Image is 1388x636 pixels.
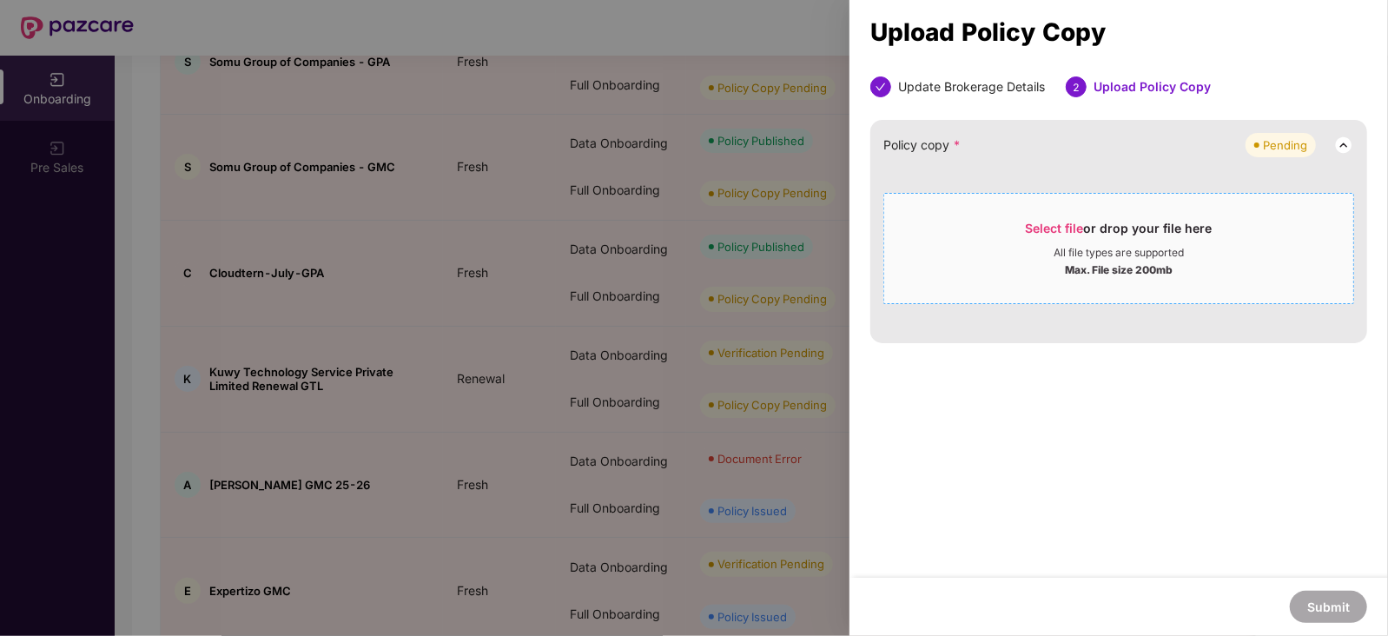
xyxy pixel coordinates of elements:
div: or drop your file here [1026,220,1213,246]
button: Submit [1290,591,1367,623]
img: svg+xml;base64,PHN2ZyB3aWR0aD0iMjQiIGhlaWdodD0iMjQiIHZpZXdCb3g9IjAgMCAyNCAyNCIgZmlsbD0ibm9uZSIgeG... [1333,135,1354,156]
span: 2 [1073,81,1080,94]
span: check [876,82,886,92]
span: Policy copy [883,136,961,155]
div: Pending [1263,136,1307,154]
span: Select fileor drop your file hereAll file types are supportedMax. File size 200mb [884,207,1353,290]
div: All file types are supported [1054,246,1184,260]
div: Max. File size 200mb [1065,260,1173,277]
div: Upload Policy Copy [870,23,1367,42]
div: Upload Policy Copy [1094,76,1211,97]
div: Update Brokerage Details [898,76,1045,97]
span: Select file [1026,221,1084,235]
